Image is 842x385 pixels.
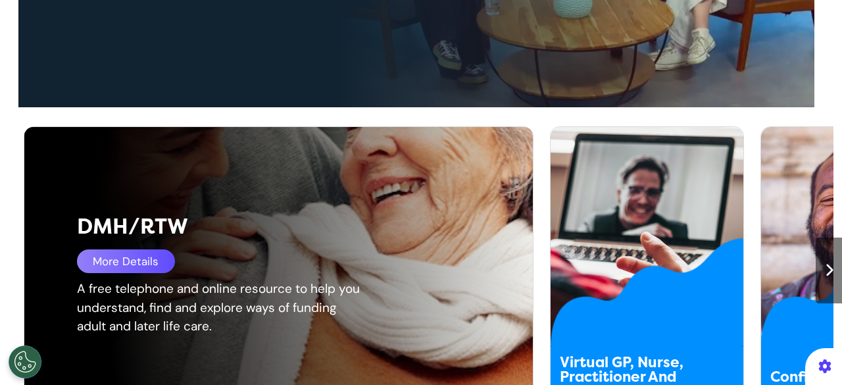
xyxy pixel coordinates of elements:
[77,280,361,336] div: A free telephone and online resource to help you understand, find and explore ways of funding adu...
[77,211,432,243] div: DMH/RTW
[77,249,175,273] div: More Details
[9,346,41,378] button: Open Preferences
